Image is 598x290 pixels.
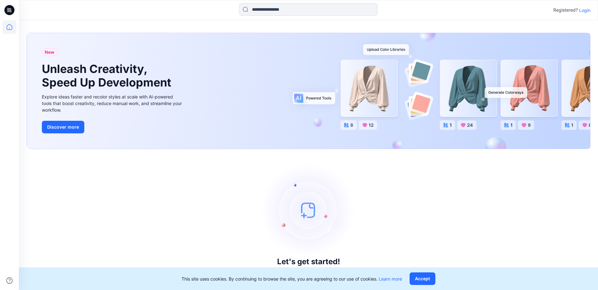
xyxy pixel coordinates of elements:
p: Login [579,7,590,14]
h3: Let's get started! [277,257,340,266]
p: This site uses cookies. By continuing to browse the site, you are agreeing to our use of cookies. [182,276,402,282]
a: Learn more [379,276,402,282]
div: Explore ideas faster and recolor styles at scale with AI-powered tools that boost creativity, red... [42,93,183,113]
button: Accept [410,272,435,285]
h1: Unleash Creativity, Speed Up Development [42,62,174,89]
p: Registered? [553,6,578,14]
span: New [45,48,54,56]
button: Discover more [42,121,84,133]
img: empty-state-image.svg [261,163,356,257]
a: Discover more [42,121,183,133]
